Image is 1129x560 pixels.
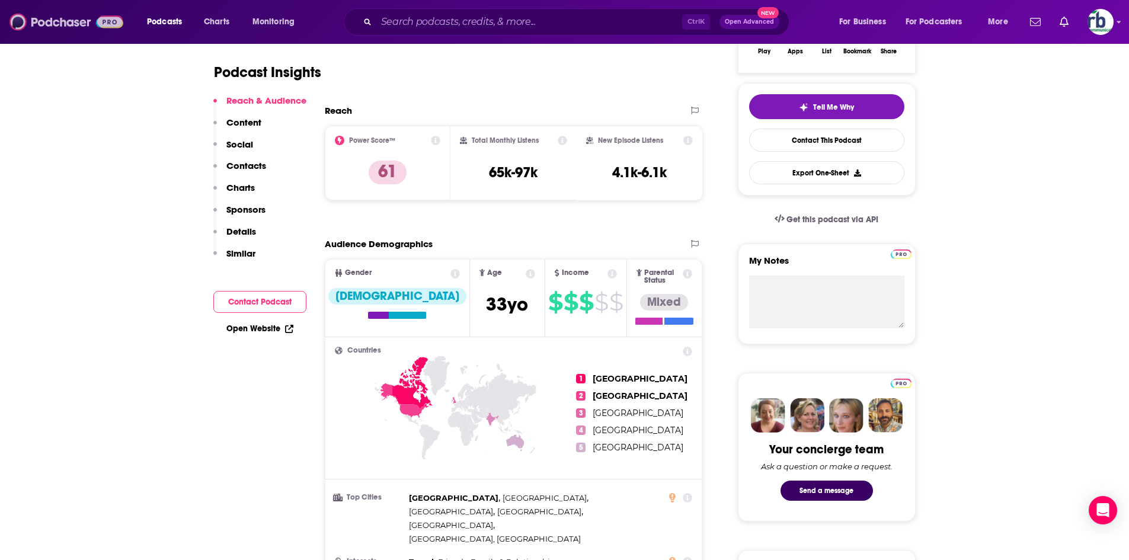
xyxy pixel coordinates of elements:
[489,164,538,181] h3: 65k-97k
[640,294,688,311] div: Mixed
[868,398,903,433] img: Jon Profile
[749,94,904,119] button: tell me why sparkleTell Me Why
[409,505,495,519] span: ,
[749,129,904,152] a: Contact This Podcast
[644,269,681,284] span: Parental Status
[593,408,683,418] span: [GEOGRAPHIC_DATA]
[139,12,197,31] button: open menu
[598,136,663,145] h2: New Episode Listens
[593,373,687,384] span: [GEOGRAPHIC_DATA]
[355,8,801,36] div: Search podcasts, credits, & more...
[593,442,683,453] span: [GEOGRAPHIC_DATA]
[335,494,404,501] h3: Top Cities
[593,425,683,436] span: [GEOGRAPHIC_DATA]
[761,462,893,471] div: Ask a question or make a request.
[781,481,873,501] button: Send a message
[891,249,911,259] img: Podchaser Pro
[213,226,256,248] button: Details
[988,14,1008,30] span: More
[822,48,831,55] div: List
[487,269,502,277] span: Age
[409,491,500,505] span: ,
[1088,9,1114,35] span: Logged in as johannarb
[576,408,586,418] span: 3
[980,12,1023,31] button: open menu
[576,391,586,401] span: 2
[226,182,255,193] p: Charts
[1088,9,1114,35] img: User Profile
[214,63,321,81] h1: Podcast Insights
[376,12,682,31] input: Search podcasts, credits, & more...
[786,215,878,225] span: Get this podcast via API
[226,248,255,259] p: Similar
[226,95,306,106] p: Reach & Audience
[765,205,888,234] a: Get this podcast via API
[769,442,884,457] div: Your concierge team
[829,398,863,433] img: Jules Profile
[790,398,824,433] img: Barbara Profile
[347,347,381,354] span: Countries
[213,117,261,139] button: Content
[503,493,587,503] span: [GEOGRAPHIC_DATA]
[594,293,608,312] span: $
[328,288,466,305] div: [DEMOGRAPHIC_DATA]
[472,136,539,145] h2: Total Monthly Listens
[579,293,593,312] span: $
[891,377,911,388] a: Pro website
[9,11,123,33] a: Podchaser - Follow, Share and Rate Podcasts
[881,48,897,55] div: Share
[196,12,236,31] a: Charts
[562,269,589,277] span: Income
[213,139,253,161] button: Social
[213,95,306,117] button: Reach & Audience
[409,519,495,532] span: ,
[749,255,904,276] label: My Notes
[751,398,785,433] img: Sydney Profile
[1025,12,1045,32] a: Show notifications dropdown
[503,491,589,505] span: ,
[147,14,182,30] span: Podcasts
[758,48,770,55] div: Play
[891,248,911,259] a: Pro website
[576,443,586,452] span: 5
[831,12,901,31] button: open menu
[497,507,581,516] span: [GEOGRAPHIC_DATA]
[226,117,261,128] p: Content
[1088,9,1114,35] button: Show profile menu
[788,48,803,55] div: Apps
[593,391,687,401] span: [GEOGRAPHIC_DATA]
[345,269,372,277] span: Gender
[576,425,586,435] span: 4
[564,293,578,312] span: $
[497,505,583,519] span: ,
[226,139,253,150] p: Social
[213,204,266,226] button: Sponsors
[548,293,562,312] span: $
[213,291,306,313] button: Contact Podcast
[409,493,498,503] span: [GEOGRAPHIC_DATA]
[226,204,266,215] p: Sponsors
[226,160,266,171] p: Contacts
[325,238,433,249] h2: Audience Demographics
[213,160,266,182] button: Contacts
[409,534,581,543] span: [GEOGRAPHIC_DATA], [GEOGRAPHIC_DATA]
[349,136,395,145] h2: Power Score™
[843,48,871,55] div: Bookmark
[891,379,911,388] img: Podchaser Pro
[213,182,255,204] button: Charts
[409,520,493,530] span: [GEOGRAPHIC_DATA]
[1055,12,1073,32] a: Show notifications dropdown
[839,14,886,30] span: For Business
[252,14,295,30] span: Monitoring
[204,14,229,30] span: Charts
[682,14,710,30] span: Ctrl K
[609,293,623,312] span: $
[612,164,667,181] h3: 4.1k-6.1k
[486,293,528,316] span: 33 yo
[325,105,352,116] h2: Reach
[898,12,980,31] button: open menu
[749,161,904,184] button: Export One-Sheet
[369,161,407,184] p: 61
[906,14,962,30] span: For Podcasters
[213,248,255,270] button: Similar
